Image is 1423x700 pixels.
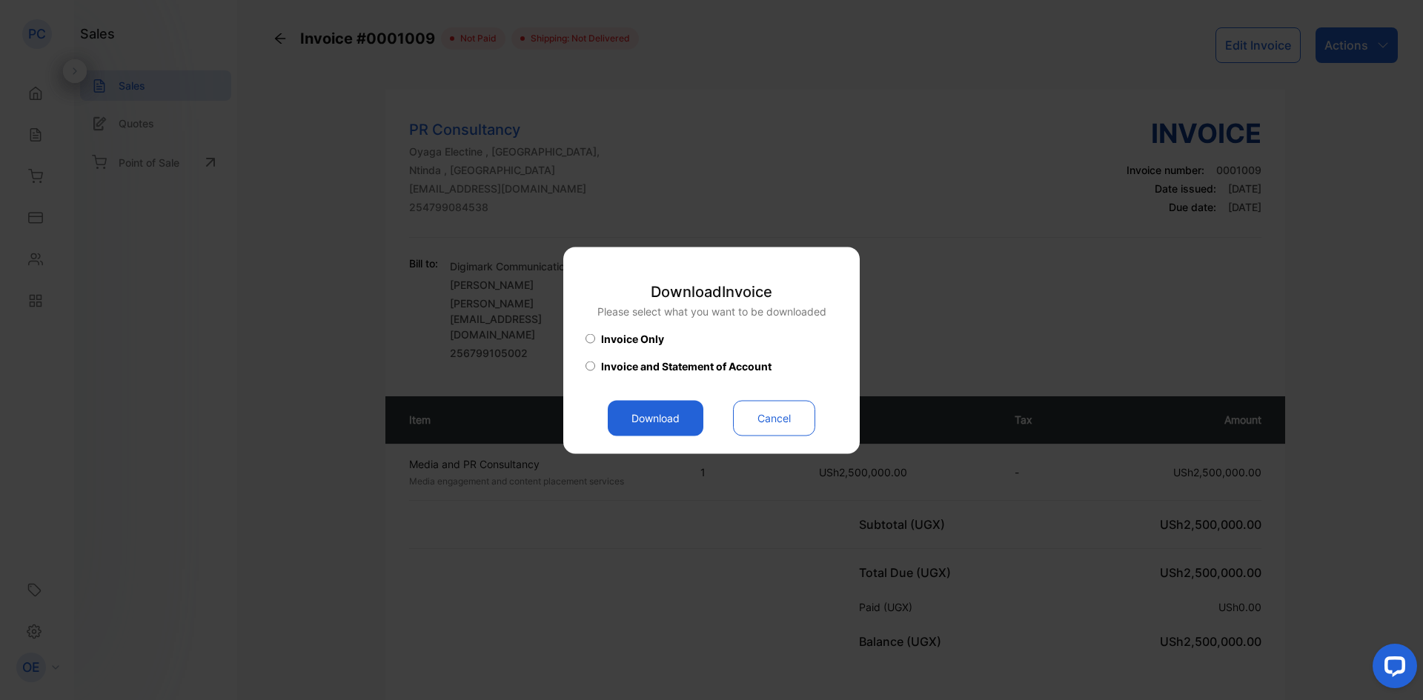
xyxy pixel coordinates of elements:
[601,330,664,346] span: Invoice Only
[601,358,772,373] span: Invoice and Statement of Account
[597,303,826,319] p: Please select what you want to be downloaded
[597,280,826,302] p: Download Invoice
[1361,638,1423,700] iframe: LiveChat chat widget
[733,400,815,436] button: Cancel
[608,400,703,436] button: Download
